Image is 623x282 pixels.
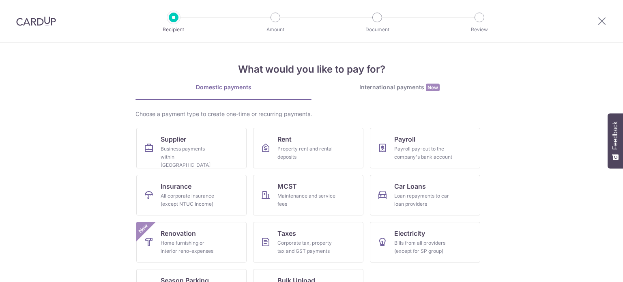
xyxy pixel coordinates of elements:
div: Bills from all providers (except for SP group) [394,239,453,255]
span: Renovation [161,228,196,238]
a: ElectricityBills from all providers (except for SP group) [370,222,480,263]
img: CardUp [16,16,56,26]
p: Review [449,26,509,34]
span: Supplier [161,134,186,144]
p: Recipient [144,26,204,34]
span: Payroll [394,134,415,144]
a: SupplierBusiness payments within [GEOGRAPHIC_DATA] [136,128,247,168]
div: Domestic payments [135,83,311,91]
span: New [137,222,150,235]
span: Car Loans [394,181,426,191]
span: Insurance [161,181,191,191]
div: Maintenance and service fees [277,192,336,208]
a: Car LoansLoan repayments to car loan providers [370,175,480,215]
span: Electricity [394,228,425,238]
div: Business payments within [GEOGRAPHIC_DATA] [161,145,219,169]
div: Home furnishing or interior reno-expenses [161,239,219,255]
span: Taxes [277,228,296,238]
p: Amount [245,26,305,34]
span: Feedback [612,121,619,150]
div: Loan repayments to car loan providers [394,192,453,208]
button: Feedback - Show survey [608,113,623,168]
span: Rent [277,134,292,144]
div: Choose a payment type to create one-time or recurring payments. [135,110,488,118]
div: Corporate tax, property tax and GST payments [277,239,336,255]
a: RentProperty rent and rental deposits [253,128,363,168]
span: New [426,84,440,91]
div: Property rent and rental deposits [277,145,336,161]
p: Document [347,26,407,34]
a: TaxesCorporate tax, property tax and GST payments [253,222,363,263]
div: International payments [311,83,488,92]
a: PayrollPayroll pay-out to the company's bank account [370,128,480,168]
a: RenovationHome furnishing or interior reno-expensesNew [136,222,247,263]
div: Payroll pay-out to the company's bank account [394,145,453,161]
a: MCSTMaintenance and service fees [253,175,363,215]
span: MCST [277,181,297,191]
h4: What would you like to pay for? [135,62,488,77]
div: All corporate insurance (except NTUC Income) [161,192,219,208]
a: InsuranceAll corporate insurance (except NTUC Income) [136,175,247,215]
